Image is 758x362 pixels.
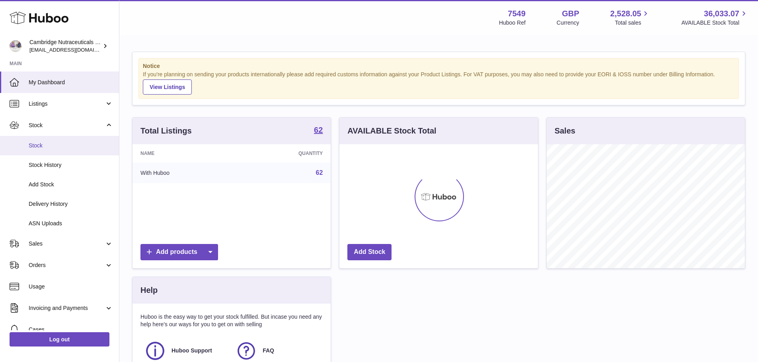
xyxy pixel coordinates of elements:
[10,332,109,347] a: Log out
[143,62,735,70] strong: Notice
[171,347,212,354] span: Huboo Support
[29,181,113,188] span: Add Stock
[29,220,113,227] span: ASN Uploads
[681,8,748,27] a: 36,033.07 AVAILABLE Stock Total
[555,126,575,136] h3: Sales
[29,39,101,54] div: Cambridge Nutraceuticals Ltd
[29,283,113,290] span: Usage
[140,313,323,328] p: Huboo is the easy way to get your stock fulfilled. But incase you need any help here's our ways f...
[133,144,237,163] th: Name
[316,169,323,176] a: 62
[29,326,113,333] span: Cases
[236,340,319,362] a: FAQ
[143,71,735,95] div: If you're planning on sending your products internationally please add required customs informati...
[140,244,218,260] a: Add products
[133,163,237,183] td: With Huboo
[29,142,113,149] span: Stock
[263,347,274,354] span: FAQ
[508,8,526,19] strong: 7549
[29,161,113,169] span: Stock History
[562,8,579,19] strong: GBP
[347,244,392,260] a: Add Stock
[29,200,113,208] span: Delivery History
[314,126,323,136] a: 62
[29,79,113,86] span: My Dashboard
[144,340,228,362] a: Huboo Support
[29,261,105,269] span: Orders
[140,126,192,136] h3: Total Listings
[29,304,105,312] span: Invoicing and Payments
[314,126,323,134] strong: 62
[237,144,331,163] th: Quantity
[10,40,21,52] img: qvc@camnutra.com
[29,46,117,53] span: [EMAIL_ADDRESS][DOMAIN_NAME]
[29,122,105,129] span: Stock
[143,79,192,95] a: View Listings
[610,8,641,19] span: 2,528.05
[140,285,158,296] h3: Help
[557,19,579,27] div: Currency
[29,100,105,108] span: Listings
[610,8,651,27] a: 2,528.05 Total sales
[29,240,105,248] span: Sales
[681,19,748,27] span: AVAILABLE Stock Total
[499,19,526,27] div: Huboo Ref
[615,19,650,27] span: Total sales
[704,8,739,19] span: 36,033.07
[347,126,436,136] h3: AVAILABLE Stock Total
